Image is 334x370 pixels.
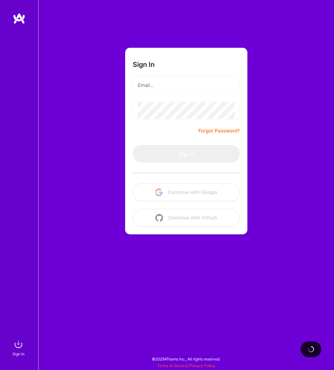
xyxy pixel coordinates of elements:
a: sign inSign In [13,338,25,357]
button: Continue with Google [133,183,240,201]
h3: Sign In [133,60,155,68]
button: Continue with Github [133,209,240,227]
img: sign in [12,338,25,351]
img: icon [155,189,163,196]
a: Terms of Service [157,363,187,368]
a: Forgot Password? [198,127,240,135]
img: icon [155,214,163,222]
div: Sign In [12,351,25,357]
div: © 2025 ATeams Inc., All rights reserved. [38,351,334,367]
span: | [157,363,215,368]
img: loading [307,345,315,353]
button: Sign In [133,145,240,163]
a: Privacy Policy [189,363,215,368]
img: logo [13,13,25,24]
input: Email... [138,77,235,93]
